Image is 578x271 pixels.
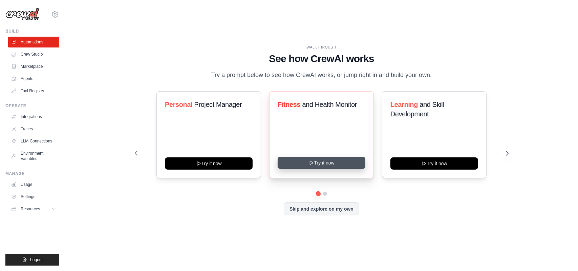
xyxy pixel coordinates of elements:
a: Agents [8,73,59,84]
a: Environment Variables [8,148,59,164]
a: Automations [8,37,59,47]
span: Resources [21,206,40,212]
button: Try it now [165,157,253,170]
img: Logo [5,8,39,21]
span: Logout [30,257,43,263]
div: Build [5,28,59,34]
div: 聊天小组件 [544,238,578,271]
span: Fitness [278,101,300,108]
div: Operate [5,103,59,109]
span: and Skill Development [390,101,444,118]
button: Skip and explore on my own [284,202,359,215]
button: Try it now [278,157,365,169]
a: Traces [8,123,59,134]
button: Logout [5,254,59,266]
button: Try it now [390,157,478,170]
a: Usage [8,179,59,190]
span: Personal [165,101,192,108]
a: Tool Registry [8,85,59,96]
iframe: Chat Widget [544,238,578,271]
h1: See how CrewAI works [135,53,509,65]
div: WALKTHROUGH [135,45,509,50]
a: LLM Connections [8,136,59,147]
span: Learning [390,101,418,108]
a: Integrations [8,111,59,122]
button: Resources [8,204,59,214]
a: Marketplace [8,61,59,72]
span: and Health Monitor [302,101,357,108]
a: Crew Studio [8,49,59,60]
span: Project Manager [194,101,242,108]
p: Try a prompt below to see how CrewAI works, or jump right in and build your own. [208,70,435,80]
a: Settings [8,191,59,202]
div: Manage [5,171,59,176]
